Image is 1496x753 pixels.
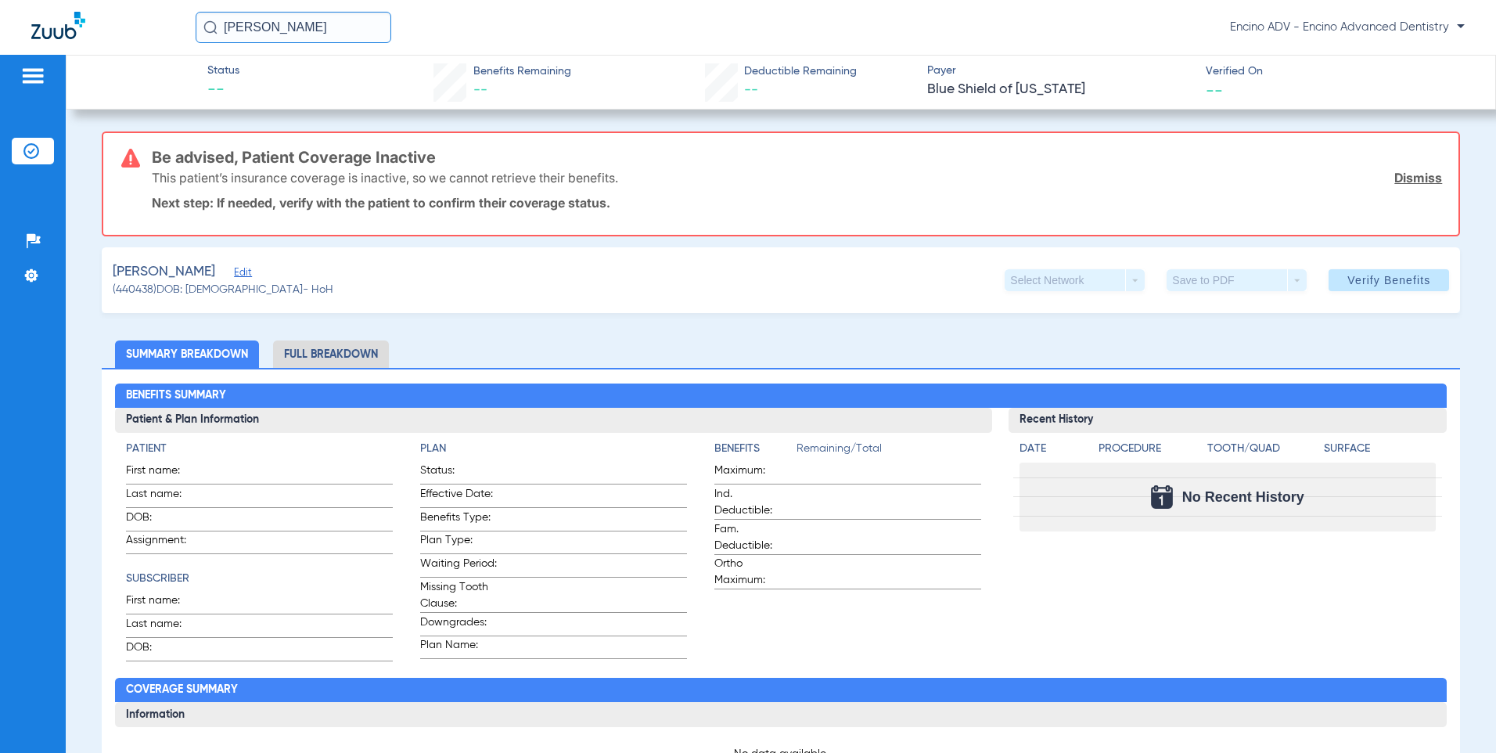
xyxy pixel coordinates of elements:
[420,579,497,612] span: Missing Tooth Clause:
[714,486,791,519] span: Ind. Deductible:
[121,149,140,168] img: error-icon
[797,441,981,463] span: Remaining/Total
[420,441,687,457] h4: Plan
[126,441,393,457] h4: Patient
[126,593,203,614] span: First name:
[126,571,393,587] h4: Subscriber
[1347,274,1430,286] span: Verify Benefits
[714,441,797,463] app-breakdown-title: Benefits
[1329,269,1449,291] button: Verify Benefits
[207,63,239,79] span: Status
[744,63,857,80] span: Deductible Remaining
[927,63,1192,79] span: Payer
[927,80,1192,99] span: Blue Shield of [US_STATE]
[744,83,758,97] span: --
[1206,81,1223,98] span: --
[207,80,239,102] span: --
[714,441,797,457] h4: Benefits
[1020,441,1085,457] h4: Date
[714,521,791,554] span: Fam. Deductible:
[420,556,497,577] span: Waiting Period:
[1151,485,1173,509] img: Calendar
[234,267,248,282] span: Edit
[420,510,497,531] span: Benefits Type:
[1206,63,1471,80] span: Verified On
[420,486,497,507] span: Effective Date:
[115,678,1447,703] h2: Coverage Summary
[20,67,45,85] img: hamburger-icon
[1230,20,1465,35] span: Encino ADV - Encino Advanced Dentistry
[115,384,1447,409] h2: Benefits Summary
[273,340,389,368] li: Full Breakdown
[152,195,1443,211] p: Next step: If needed, verify with the patient to confirm their coverage status.
[1207,441,1318,463] app-breakdown-title: Tooth/Quad
[31,12,85,39] img: Zuub Logo
[1207,441,1318,457] h4: Tooth/Quad
[1020,441,1085,463] app-breakdown-title: Date
[1099,441,1202,457] h4: Procedure
[115,702,1447,727] h3: Information
[126,486,203,507] span: Last name:
[714,463,791,484] span: Maximum:
[115,340,259,368] li: Summary Breakdown
[473,83,487,97] span: --
[420,637,497,658] span: Plan Name:
[126,463,203,484] span: First name:
[1009,408,1447,433] h3: Recent History
[473,63,571,80] span: Benefits Remaining
[126,640,203,661] span: DOB:
[714,556,791,589] span: Ortho Maximum:
[115,408,991,433] h3: Patient & Plan Information
[126,510,203,531] span: DOB:
[1324,441,1435,457] h4: Surface
[196,12,391,43] input: Search for patients
[113,282,333,298] span: (440438) DOB: [DEMOGRAPHIC_DATA] - HoH
[126,532,203,553] span: Assignment:
[1324,441,1435,463] app-breakdown-title: Surface
[420,532,497,553] span: Plan Type:
[126,616,203,637] span: Last name:
[420,463,497,484] span: Status:
[113,262,215,282] span: [PERSON_NAME]
[1394,170,1442,186] a: Dismiss
[203,20,218,34] img: Search Icon
[1418,678,1496,753] iframe: Chat Widget
[152,170,618,186] p: This patient’s insurance coverage is inactive, so we cannot retrieve their benefits.
[152,150,1443,165] h3: Be advised, Patient Coverage Inactive
[1099,441,1202,463] app-breakdown-title: Procedure
[420,614,497,636] span: Downgrades:
[1182,489,1304,505] span: No Recent History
